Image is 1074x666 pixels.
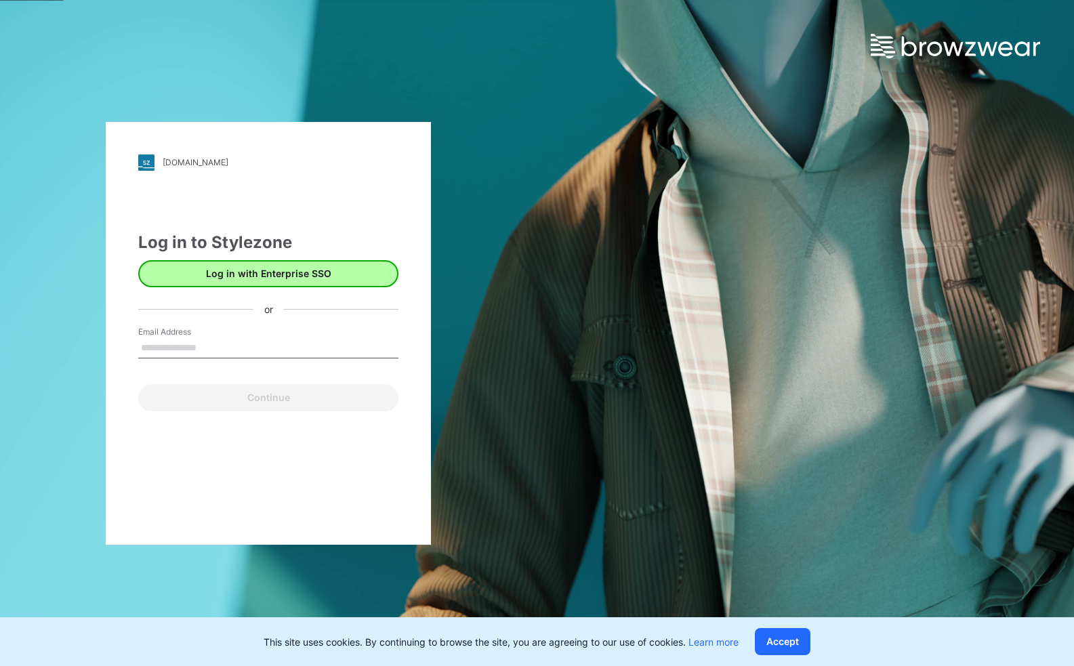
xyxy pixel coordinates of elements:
[755,628,810,655] button: Accept
[163,157,228,167] div: [DOMAIN_NAME]
[264,635,739,649] p: This site uses cookies. By continuing to browse the site, you are agreeing to our use of cookies.
[138,326,233,338] label: Email Address
[138,230,398,255] div: Log in to Stylezone
[138,260,398,287] button: Log in with Enterprise SSO
[138,154,398,171] a: [DOMAIN_NAME]
[871,34,1040,58] img: browzwear-logo.e42bd6dac1945053ebaf764b6aa21510.svg
[688,636,739,648] a: Learn more
[253,302,284,316] div: or
[138,154,154,171] img: stylezone-logo.562084cfcfab977791bfbf7441f1a819.svg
